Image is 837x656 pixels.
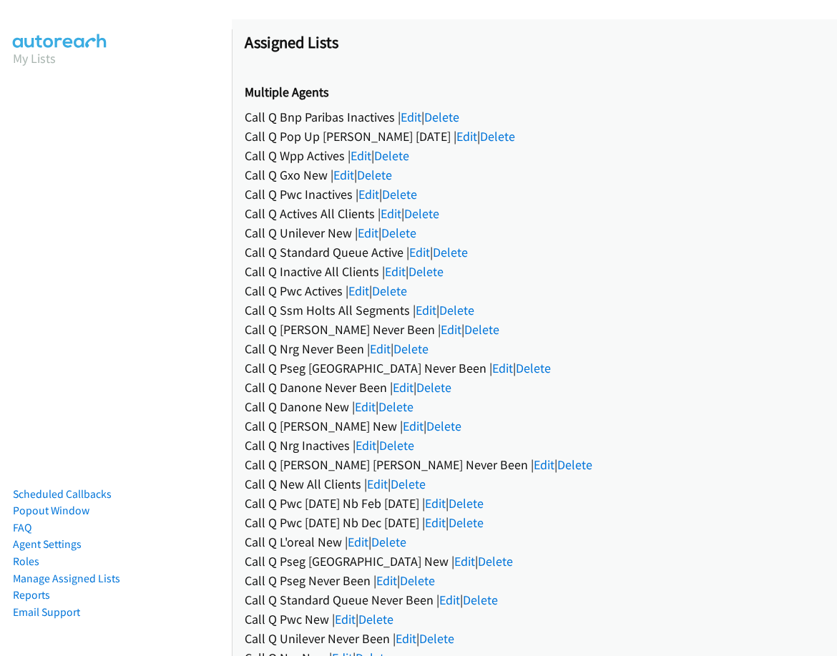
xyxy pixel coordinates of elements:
[245,629,824,648] div: Call Q Unilever Never Been | |
[464,321,499,338] a: Delete
[416,379,451,396] a: Delete
[357,167,392,183] a: Delete
[478,553,513,569] a: Delete
[463,592,498,608] a: Delete
[245,262,824,281] div: Call Q Inactive All Clients | |
[245,84,824,101] h2: Multiple Agents
[356,437,376,454] a: Edit
[419,630,454,647] a: Delete
[245,185,824,204] div: Call Q Pwc Inactives | |
[376,572,397,589] a: Edit
[245,590,824,610] div: Call Q Standard Queue Never Been | |
[391,476,426,492] a: Delete
[396,630,416,647] a: Edit
[385,263,406,280] a: Edit
[245,416,824,436] div: Call Q [PERSON_NAME] New | |
[245,204,824,223] div: Call Q Actives All Clients | |
[245,552,824,571] div: Call Q Pseg [GEOGRAPHIC_DATA] New | |
[378,398,413,415] a: Delete
[425,514,446,531] a: Edit
[245,146,824,165] div: Call Q Wpp Actives | |
[371,534,406,550] a: Delete
[358,611,393,627] a: Delete
[355,398,376,415] a: Edit
[13,588,50,602] a: Reports
[348,534,368,550] a: Edit
[245,320,824,339] div: Call Q [PERSON_NAME] Never Been | |
[449,495,484,511] a: Delete
[13,487,112,501] a: Scheduled Callbacks
[492,360,513,376] a: Edit
[351,147,371,164] a: Edit
[534,456,554,473] a: Edit
[381,205,401,222] a: Edit
[416,302,436,318] a: Edit
[382,186,417,202] a: Delete
[13,504,89,517] a: Popout Window
[439,302,474,318] a: Delete
[245,610,824,629] div: Call Q Pwc New | |
[408,263,444,280] a: Delete
[425,495,446,511] a: Edit
[245,378,824,397] div: Call Q Danone Never Been | |
[245,300,824,320] div: Call Q Ssm Holts All Segments | |
[372,283,407,299] a: Delete
[245,165,824,185] div: Call Q Gxo New | |
[13,572,120,585] a: Manage Assigned Lists
[441,321,461,338] a: Edit
[245,223,824,243] div: Call Q Unilever New | |
[245,107,824,127] div: Call Q Bnp Paribas Inactives | |
[370,341,391,357] a: Edit
[245,513,824,532] div: Call Q Pwc [DATE] Nb Dec [DATE] | |
[348,283,369,299] a: Edit
[245,358,824,378] div: Call Q Pseg [GEOGRAPHIC_DATA] Never Been | |
[439,592,460,608] a: Edit
[358,186,379,202] a: Edit
[245,532,824,552] div: Call Q L'oreal New | |
[245,494,824,513] div: Call Q Pwc [DATE] Nb Feb [DATE] | |
[333,167,354,183] a: Edit
[245,339,824,358] div: Call Q Nrg Never Been | |
[381,225,416,241] a: Delete
[424,109,459,125] a: Delete
[13,537,82,551] a: Agent Settings
[409,244,430,260] a: Edit
[245,281,824,300] div: Call Q Pwc Actives | |
[393,379,413,396] a: Edit
[13,554,39,568] a: Roles
[245,243,824,262] div: Call Q Standard Queue Active | |
[403,418,424,434] a: Edit
[401,109,421,125] a: Edit
[13,50,56,67] a: My Lists
[13,521,31,534] a: FAQ
[358,225,378,241] a: Edit
[245,455,824,474] div: Call Q [PERSON_NAME] [PERSON_NAME] Never Been | |
[335,611,356,627] a: Edit
[404,205,439,222] a: Delete
[245,32,824,52] h1: Assigned Lists
[245,397,824,416] div: Call Q Danone New | |
[245,474,824,494] div: Call Q New All Clients | |
[374,147,409,164] a: Delete
[379,437,414,454] a: Delete
[245,436,824,455] div: Call Q Nrg Inactives | |
[245,127,824,146] div: Call Q Pop Up [PERSON_NAME] [DATE] | |
[426,418,461,434] a: Delete
[367,476,388,492] a: Edit
[516,360,551,376] a: Delete
[433,244,468,260] a: Delete
[480,128,515,145] a: Delete
[13,605,80,619] a: Email Support
[456,128,477,145] a: Edit
[557,456,592,473] a: Delete
[245,571,824,590] div: Call Q Pseg Never Been | |
[400,572,435,589] a: Delete
[449,514,484,531] a: Delete
[393,341,429,357] a: Delete
[454,553,475,569] a: Edit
